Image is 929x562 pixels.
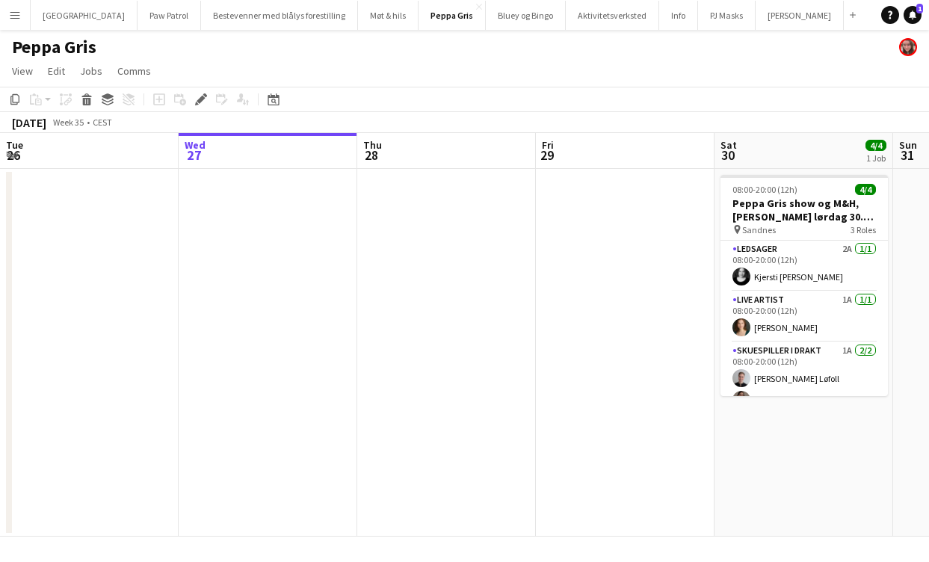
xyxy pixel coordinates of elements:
[566,1,659,30] button: Aktivitetsverksted
[732,184,797,195] span: 08:00-20:00 (12h)
[540,146,554,164] span: 29
[659,1,698,30] button: Info
[93,117,112,128] div: CEST
[865,140,886,151] span: 4/4
[419,1,486,30] button: Peppa Gris
[720,175,888,396] app-job-card: 08:00-20:00 (12h)4/4Peppa Gris show og M&H, [PERSON_NAME] lørdag 30. august Sandnes3 RolesLedsage...
[698,1,756,30] button: PJ Masks
[4,146,23,164] span: 26
[742,224,776,235] span: Sandnes
[12,36,96,58] h1: Peppa Gris
[899,138,917,152] span: Sun
[12,115,46,130] div: [DATE]
[486,1,566,30] button: Bluey og Bingo
[48,64,65,78] span: Edit
[80,64,102,78] span: Jobs
[6,61,39,81] a: View
[542,138,554,152] span: Fri
[185,138,206,152] span: Wed
[182,146,206,164] span: 27
[720,138,737,152] span: Sat
[74,61,108,81] a: Jobs
[720,291,888,342] app-card-role: Live artist1A1/108:00-20:00 (12h)[PERSON_NAME]
[6,138,23,152] span: Tue
[363,138,382,152] span: Thu
[866,152,886,164] div: 1 Job
[117,64,151,78] span: Comms
[12,64,33,78] span: View
[851,224,876,235] span: 3 Roles
[111,61,157,81] a: Comms
[42,61,71,81] a: Edit
[720,197,888,223] h3: Peppa Gris show og M&H, [PERSON_NAME] lørdag 30. august
[897,146,917,164] span: 31
[718,146,737,164] span: 30
[904,6,922,24] a: 1
[720,342,888,415] app-card-role: Skuespiller i drakt1A2/208:00-20:00 (12h)[PERSON_NAME] Løfoll[PERSON_NAME]
[899,38,917,56] app-user-avatar: Kamilla Skallerud
[916,4,923,13] span: 1
[358,1,419,30] button: Møt & hils
[138,1,201,30] button: Paw Patrol
[720,241,888,291] app-card-role: Ledsager2A1/108:00-20:00 (12h)Kjersti [PERSON_NAME]
[49,117,87,128] span: Week 35
[855,184,876,195] span: 4/4
[201,1,358,30] button: Bestevenner med blålys forestilling
[361,146,382,164] span: 28
[31,1,138,30] button: [GEOGRAPHIC_DATA]
[756,1,844,30] button: [PERSON_NAME]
